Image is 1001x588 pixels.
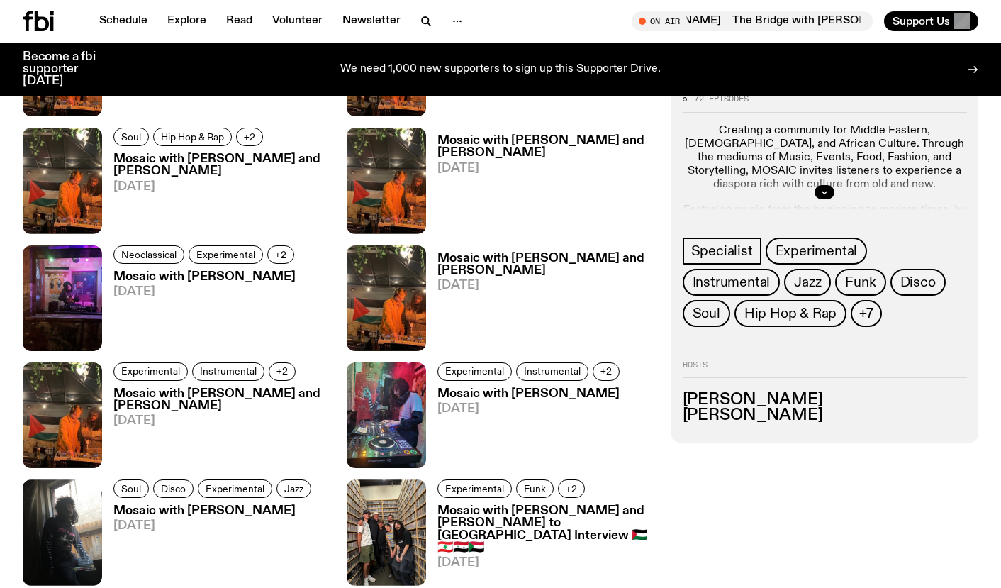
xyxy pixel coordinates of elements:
a: Disco [153,479,194,498]
span: Hip Hop & Rap [744,306,837,321]
h3: [PERSON_NAME] [683,408,967,423]
a: Funk [516,479,554,498]
span: Neoclassical [121,249,177,260]
a: Jazz [784,269,831,296]
a: Instrumental [683,269,781,296]
button: On AirThe Bridge with [PERSON_NAME]The Bridge with [PERSON_NAME] [632,11,873,31]
a: Newsletter [334,11,409,31]
h3: Become a fbi supporter [DATE] [23,51,113,87]
span: Jazz [794,274,821,290]
a: Jazz [276,479,311,498]
a: Hip Hop & Rap [734,300,846,327]
span: Specialist [691,243,753,259]
h3: Mosaic with [PERSON_NAME] and [PERSON_NAME] [437,135,654,159]
a: Specialist [683,238,761,265]
span: [DATE] [437,557,654,569]
img: Tommy and Jono Playing at a fundraiser for Palestine [23,128,102,233]
h3: Mosaic with [PERSON_NAME] [437,388,624,400]
span: +2 [276,366,288,377]
button: +7 [851,300,882,327]
span: [DATE] [437,162,654,174]
a: Schedule [91,11,156,31]
span: [DATE] [113,415,330,427]
a: Mosaic with [PERSON_NAME] and [PERSON_NAME][DATE] [102,388,330,468]
span: Instrumental [200,366,257,377]
a: Instrumental [516,362,588,381]
span: +2 [600,366,612,377]
a: Volunteer [264,11,331,31]
a: Soul [113,128,149,146]
h3: Mosaic with [PERSON_NAME] [113,505,315,517]
a: Read [218,11,261,31]
span: [DATE] [113,286,298,298]
span: [DATE] [113,520,315,532]
img: Miya Miya Interview - Tommy and Jono [347,479,426,585]
h2: Hosts [683,361,967,378]
span: Instrumental [524,366,581,377]
a: Mosaic with [PERSON_NAME][DATE] [426,388,624,468]
span: Soul [693,306,720,321]
span: Experimental [445,366,504,377]
a: Experimental [198,479,272,498]
span: Instrumental [693,274,771,290]
p: Creating a community for Middle Eastern, [DEMOGRAPHIC_DATA], and African Culture. Through the med... [683,124,967,192]
span: [DATE] [113,181,330,193]
button: +2 [267,245,294,264]
span: +7 [859,306,873,321]
span: 72 episodes [694,95,749,103]
a: Experimental [189,245,263,264]
a: Funk [835,269,885,296]
h3: Mosaic with [PERSON_NAME] and [PERSON_NAME] to [GEOGRAPHIC_DATA] Interview 🇵🇸🇱🇧🇸🇾🇸🇩 [437,505,654,553]
span: Soul [121,132,141,143]
a: Mosaic with [PERSON_NAME] and [PERSON_NAME][DATE] [102,153,330,233]
span: Experimental [445,484,504,494]
a: Explore [159,11,215,31]
span: +2 [566,484,577,494]
img: Tommy and Jono Playing at a fundraiser for Palestine [347,245,426,351]
h3: [PERSON_NAME] [683,392,967,408]
span: Experimental [206,484,264,494]
a: Experimental [113,362,188,381]
a: Mosaic with [PERSON_NAME][DATE] [102,505,315,585]
span: Funk [524,484,546,494]
img: Tommy and Jono Playing at a fundraiser for Palestine [347,128,426,233]
a: Instrumental [192,362,264,381]
span: Experimental [196,249,255,260]
a: Disco [890,269,946,296]
img: Tommy Djing at The Lord Gladstone 2 [347,362,426,468]
span: Funk [845,274,876,290]
span: [DATE] [437,403,624,415]
span: Support Us [893,15,950,28]
span: Experimental [776,243,858,259]
span: [DATE] [437,279,654,292]
img: Tommy Djing? at the Lord Gladstone [23,245,102,351]
span: Disco [161,484,186,494]
button: +2 [236,128,263,146]
img: Tommy and Jono Playing at a fundraiser for Palestine [23,362,102,468]
a: Experimental [437,479,512,498]
h3: Mosaic with [PERSON_NAME] [113,271,298,283]
a: Mosaic with [PERSON_NAME] and [PERSON_NAME][DATE] [426,253,654,351]
span: Hip Hop & Rap [161,132,224,143]
button: +2 [269,362,296,381]
a: Mosaic with [PERSON_NAME][DATE] [102,271,298,351]
span: Jazz [284,484,303,494]
span: Disco [900,274,936,290]
button: +2 [593,362,620,381]
a: Hip Hop & Rap [153,128,232,146]
p: We need 1,000 new supporters to sign up this Supporter Drive. [340,63,661,76]
a: Soul [683,300,730,327]
a: Mosaic with [PERSON_NAME] and [PERSON_NAME] to [GEOGRAPHIC_DATA] Interview 🇵🇸🇱🇧🇸🇾🇸🇩[DATE] [426,505,654,585]
span: Experimental [121,366,180,377]
a: Experimental [437,362,512,381]
button: +2 [558,479,585,498]
a: Mosaic with [PERSON_NAME] and [PERSON_NAME][DATE] [426,135,654,233]
h3: Mosaic with [PERSON_NAME] and [PERSON_NAME] [113,388,330,412]
a: Soul [113,479,149,498]
h3: Mosaic with [PERSON_NAME] and [PERSON_NAME] [113,153,330,177]
span: +2 [244,132,255,143]
h3: Mosaic with [PERSON_NAME] and [PERSON_NAME] [437,253,654,277]
a: Experimental [766,238,868,265]
span: Soul [121,484,141,494]
a: Neoclassical [113,245,184,264]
